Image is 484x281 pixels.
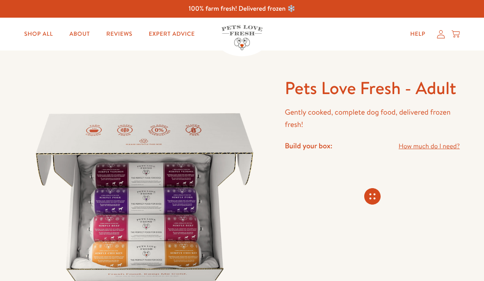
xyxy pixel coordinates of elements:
h4: Build your box: [285,141,332,150]
iframe: Gorgias live chat messenger [443,242,476,273]
p: Gently cooked, complete dog food, delivered frozen fresh! [285,106,460,131]
a: How much do I need? [399,141,460,152]
a: About [63,26,96,42]
a: Shop All [18,26,59,42]
a: Help [404,26,432,42]
a: Reviews [100,26,139,42]
h1: Pets Love Fresh - Adult [285,77,460,99]
img: Pets Love Fresh [221,25,263,50]
a: Expert Advice [142,26,201,42]
svg: Connecting store [364,188,381,205]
